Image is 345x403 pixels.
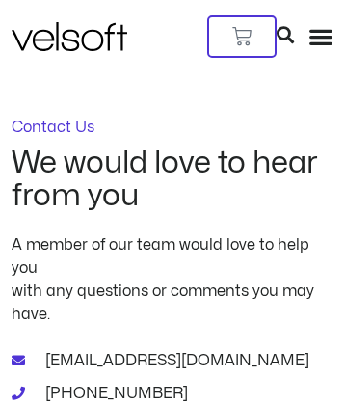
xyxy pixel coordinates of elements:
[12,349,333,372] a: [EMAIL_ADDRESS][DOMAIN_NAME]
[12,120,333,135] p: Contact Us
[40,349,309,372] span: [EMAIL_ADDRESS][DOMAIN_NAME]
[12,22,127,51] img: Velsoft Training Materials
[12,233,333,326] p: A member of our team would love to help you with any questions or comments you may have.
[308,24,333,49] div: Menu Toggle
[12,147,333,211] h2: We would love to hear from you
